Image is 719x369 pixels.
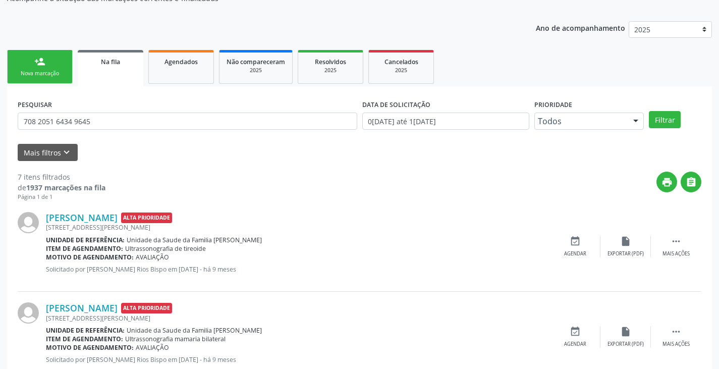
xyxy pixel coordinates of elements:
div: [STREET_ADDRESS][PERSON_NAME] [46,314,550,323]
p: Solicitado por [PERSON_NAME] Rios Bispo em [DATE] - há 9 meses [46,265,550,274]
span: Resolvidos [315,58,346,66]
i: event_available [570,326,581,337]
div: Mais ações [662,341,690,348]
b: Item de agendamento: [46,335,123,343]
a: [PERSON_NAME] [46,302,118,313]
p: Ano de acompanhamento [536,21,625,34]
span: Agendados [164,58,198,66]
label: Prioridade [534,97,572,113]
i:  [686,177,697,188]
span: Todos [538,116,624,126]
img: img [18,212,39,233]
span: AVALIAÇÃO [136,253,169,261]
i: keyboard_arrow_down [61,147,72,158]
a: [PERSON_NAME] [46,212,118,223]
div: de [18,182,105,193]
div: Exportar (PDF) [607,250,644,257]
span: Não compareceram [227,58,285,66]
span: Ultrassonografia mamaria bilateral [125,335,226,343]
div: 2025 [376,67,426,74]
b: Motivo de agendamento: [46,253,134,261]
span: Unidade da Saude da Familia [PERSON_NAME] [127,236,262,244]
div: Mais ações [662,250,690,257]
b: Unidade de referência: [46,236,125,244]
span: Alta Prioridade [121,303,172,313]
span: Alta Prioridade [121,213,172,223]
div: Agendar [564,250,586,257]
div: 2025 [227,67,285,74]
div: Página 1 de 1 [18,193,105,201]
div: 7 itens filtrados [18,172,105,182]
b: Item de agendamento: [46,244,123,253]
i:  [671,236,682,247]
img: img [18,302,39,324]
input: Nome, CNS [18,113,357,130]
strong: 1937 marcações na fila [26,183,105,192]
i: insert_drive_file [620,326,631,337]
button:  [681,172,701,192]
span: Unidade da Saude da Familia [PERSON_NAME] [127,326,262,335]
span: Ultrassonografia de tireoide [125,244,206,253]
div: Exportar (PDF) [607,341,644,348]
button: print [656,172,677,192]
button: Filtrar [649,111,681,128]
label: PESQUISAR [18,97,52,113]
div: 2025 [305,67,356,74]
b: Motivo de agendamento: [46,343,134,352]
i: print [661,177,673,188]
span: Cancelados [384,58,418,66]
i: event_available [570,236,581,247]
div: Nova marcação [15,70,65,77]
i:  [671,326,682,337]
div: person_add [34,56,45,67]
button: Mais filtroskeyboard_arrow_down [18,144,78,162]
div: [STREET_ADDRESS][PERSON_NAME] [46,223,550,232]
b: Unidade de referência: [46,326,125,335]
p: Solicitado por [PERSON_NAME] Rios Bispo em [DATE] - há 9 meses [46,355,550,364]
i: insert_drive_file [620,236,631,247]
span: Na fila [101,58,120,66]
input: Selecione um intervalo [362,113,529,130]
div: Agendar [564,341,586,348]
span: AVALIAÇÃO [136,343,169,352]
label: DATA DE SOLICITAÇÃO [362,97,430,113]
